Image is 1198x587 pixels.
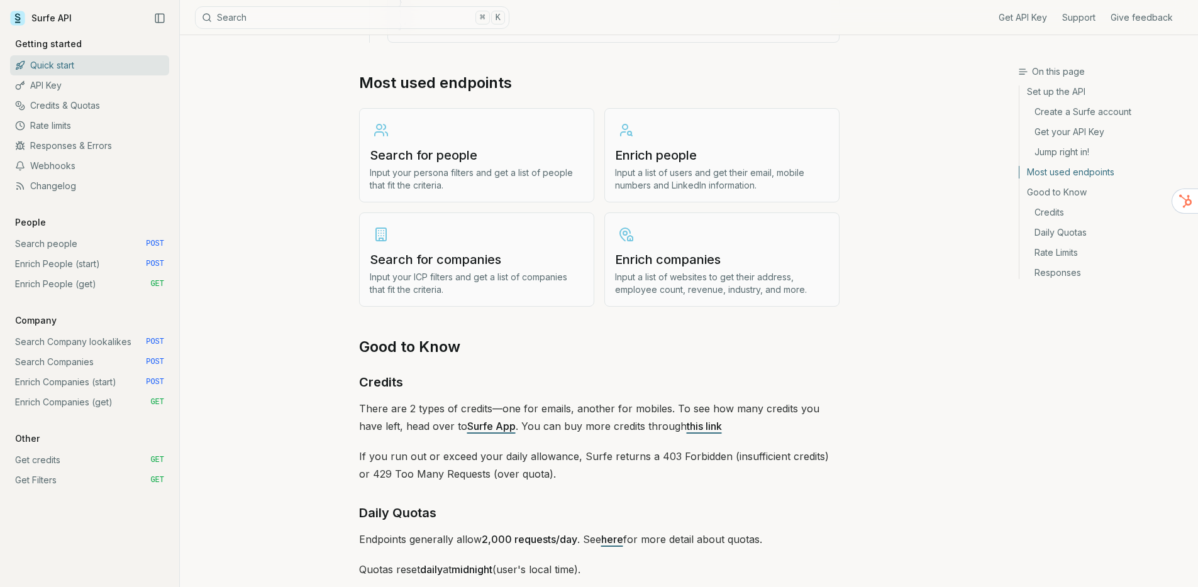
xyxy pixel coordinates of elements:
a: Credits [1019,202,1188,222]
a: API Key [10,75,169,96]
a: Get your API Key [1019,122,1188,142]
a: Create a Surfe account [1019,102,1188,122]
span: POST [146,337,164,347]
a: Daily Quotas [1019,222,1188,243]
span: POST [146,239,164,249]
a: Responses [1019,263,1188,279]
button: Search⌘K [195,6,509,29]
p: Input a list of websites to get their address, employee count, revenue, industry, and more. [615,271,829,296]
p: Input a list of users and get their email, mobile numbers and LinkedIn information. [615,167,829,192]
a: Surfe API [10,9,72,28]
a: Enrich Companies (get) GET [10,392,169,412]
p: People [10,216,51,229]
p: Quotas reset at (user's local time). [359,561,840,578]
a: Get Filters GET [10,470,169,490]
span: GET [150,455,164,465]
a: Support [1062,11,1095,24]
h3: Search for people [370,146,584,164]
a: here [601,533,623,546]
a: this link [687,420,722,432]
h3: Enrich people [615,146,829,164]
span: POST [146,377,164,387]
a: Enrich People (start) POST [10,254,169,274]
p: There are 2 types of credits—one for emails, another for mobiles. To see how many credits you hav... [359,400,840,435]
a: Rate Limits [1019,243,1188,263]
span: GET [150,397,164,407]
a: Credits & Quotas [10,96,169,116]
p: If you run out or exceed your daily allowance, Surfe returns a 403 Forbidden (insufficient credit... [359,447,840,483]
p: Company [10,314,62,327]
a: Get credits GET [10,450,169,470]
span: GET [150,475,164,485]
a: Good to Know [359,337,460,357]
a: Enrich peopleInput a list of users and get their email, mobile numbers and LinkedIn information. [604,108,840,202]
a: Enrich Companies (start) POST [10,372,169,392]
h3: Enrich companies [615,251,829,268]
strong: 2,000 requests/day [482,533,577,546]
p: Endpoints generally allow . See for more detail about quotas. [359,530,840,548]
a: Get API Key [999,11,1047,24]
h3: Search for companies [370,251,584,268]
a: Most used endpoints [359,73,512,93]
button: Collapse Sidebar [150,9,169,28]
a: Credits [359,372,403,392]
a: Enrich companiesInput a list of websites to get their address, employee count, revenue, industry,... [604,212,840,307]
a: Search Company lookalikes POST [10,332,169,352]
p: Input your persona filters and get a list of people that fit the criteria. [370,167,584,192]
a: Give feedback [1111,11,1173,24]
a: Set up the API [1019,85,1188,102]
a: Search Companies POST [10,352,169,372]
kbd: K [491,11,505,25]
a: Jump right in! [1019,142,1188,162]
strong: midnight [452,563,492,576]
a: Webhooks [10,156,169,176]
a: Search people POST [10,234,169,254]
a: Surfe App [467,420,516,432]
strong: daily [420,563,443,576]
h3: On this page [1018,65,1188,78]
p: Other [10,432,45,445]
a: Daily Quotas [359,503,436,523]
a: Changelog [10,176,169,196]
span: POST [146,357,164,367]
span: POST [146,259,164,269]
a: Responses & Errors [10,136,169,156]
a: Quick start [10,55,169,75]
a: Good to Know [1019,182,1188,202]
p: Input your ICP filters and get a list of companies that fit the criteria. [370,271,584,296]
a: Rate limits [10,116,169,136]
a: Search for companiesInput your ICP filters and get a list of companies that fit the criteria. [359,212,594,307]
kbd: ⌘ [475,11,489,25]
p: Getting started [10,38,87,50]
a: Most used endpoints [1019,162,1188,182]
a: Search for peopleInput your persona filters and get a list of people that fit the criteria. [359,108,594,202]
a: Enrich People (get) GET [10,274,169,294]
span: GET [150,279,164,289]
